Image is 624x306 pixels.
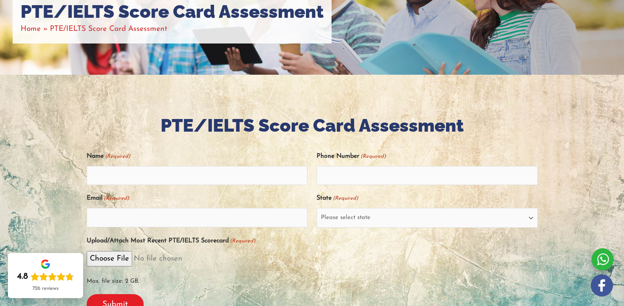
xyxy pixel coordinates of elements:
[21,1,324,23] h1: PTE/IELTS Score Card Assessment
[332,192,358,205] span: (Required)
[229,234,255,247] span: (Required)
[32,285,59,292] div: 726 reviews
[87,192,129,205] label: Email
[87,114,538,138] h2: PTE/IELTS Score Card Assessment
[591,274,613,297] img: white-facebook.png
[317,192,358,205] label: State
[104,150,130,163] span: (Required)
[360,150,386,163] span: (Required)
[21,25,41,33] a: Home
[50,25,167,33] span: PTE/IELTS Score Card Assessment
[87,270,538,288] span: Max. file size: 2 GB.
[17,271,28,282] div: 4.8
[87,234,255,247] label: Upload/Attach Most Recent PTE/IELTS Scorecard
[17,271,74,282] div: Rating: 4.8 out of 5
[21,23,324,36] nav: Breadcrumbs
[87,150,130,163] label: Name
[103,192,129,205] span: (Required)
[317,150,386,163] label: Phone Number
